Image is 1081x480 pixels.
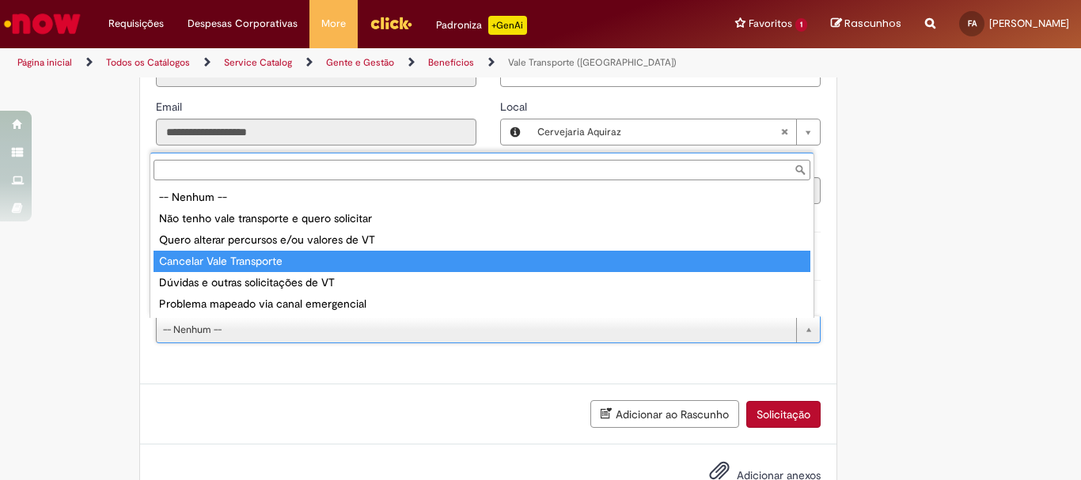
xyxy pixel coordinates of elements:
[154,251,810,272] div: Cancelar Vale Transporte
[154,187,810,208] div: -- Nenhum --
[154,272,810,293] div: Dúvidas e outras solicitações de VT
[150,183,814,318] ul: Tipo da Solicitação
[154,229,810,251] div: Quero alterar percursos e/ou valores de VT
[154,293,810,315] div: Problema mapeado via canal emergencial
[154,208,810,229] div: Não tenho vale transporte e quero solicitar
